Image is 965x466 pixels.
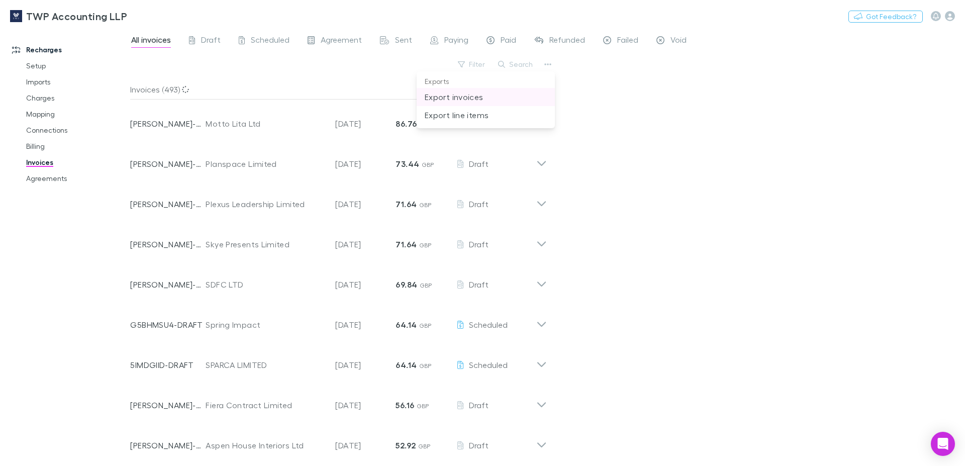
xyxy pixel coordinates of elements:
[425,109,547,121] p: Export line items
[417,75,555,88] p: Exports
[425,91,547,103] p: Export invoices
[417,88,555,106] li: Export invoices
[417,106,555,124] li: Export line items
[931,432,955,456] div: Open Intercom Messenger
